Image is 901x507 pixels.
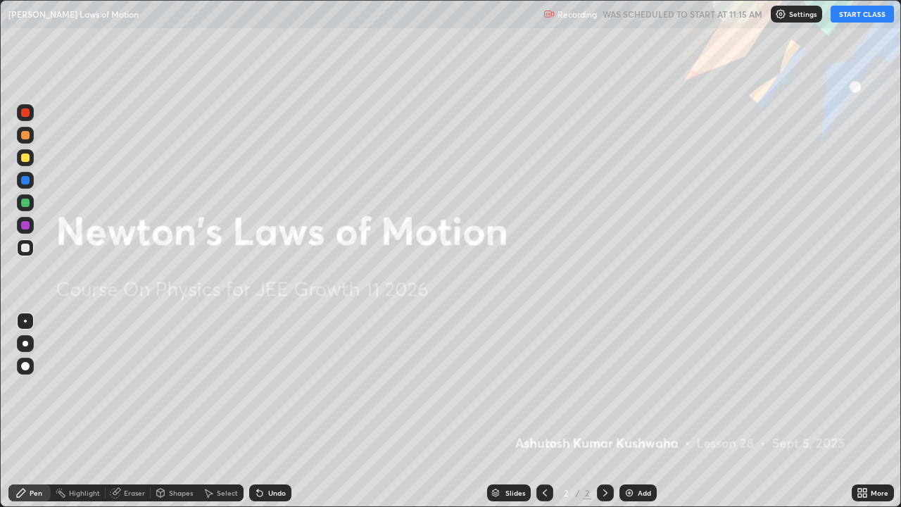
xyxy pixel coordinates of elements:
[69,489,100,496] div: Highlight
[124,489,145,496] div: Eraser
[775,8,786,20] img: class-settings-icons
[169,489,193,496] div: Shapes
[559,489,573,497] div: 2
[30,489,42,496] div: Pen
[268,489,286,496] div: Undo
[624,487,635,499] img: add-slide-button
[831,6,894,23] button: START CLASS
[638,489,651,496] div: Add
[557,9,597,20] p: Recording
[583,487,591,499] div: 2
[505,489,525,496] div: Slides
[217,489,238,496] div: Select
[543,8,555,20] img: recording.375f2c34.svg
[576,489,580,497] div: /
[871,489,888,496] div: More
[789,11,817,18] p: Settings
[8,8,139,20] p: [PERSON_NAME] Laws of Motion
[603,8,762,20] h5: WAS SCHEDULED TO START AT 11:15 AM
